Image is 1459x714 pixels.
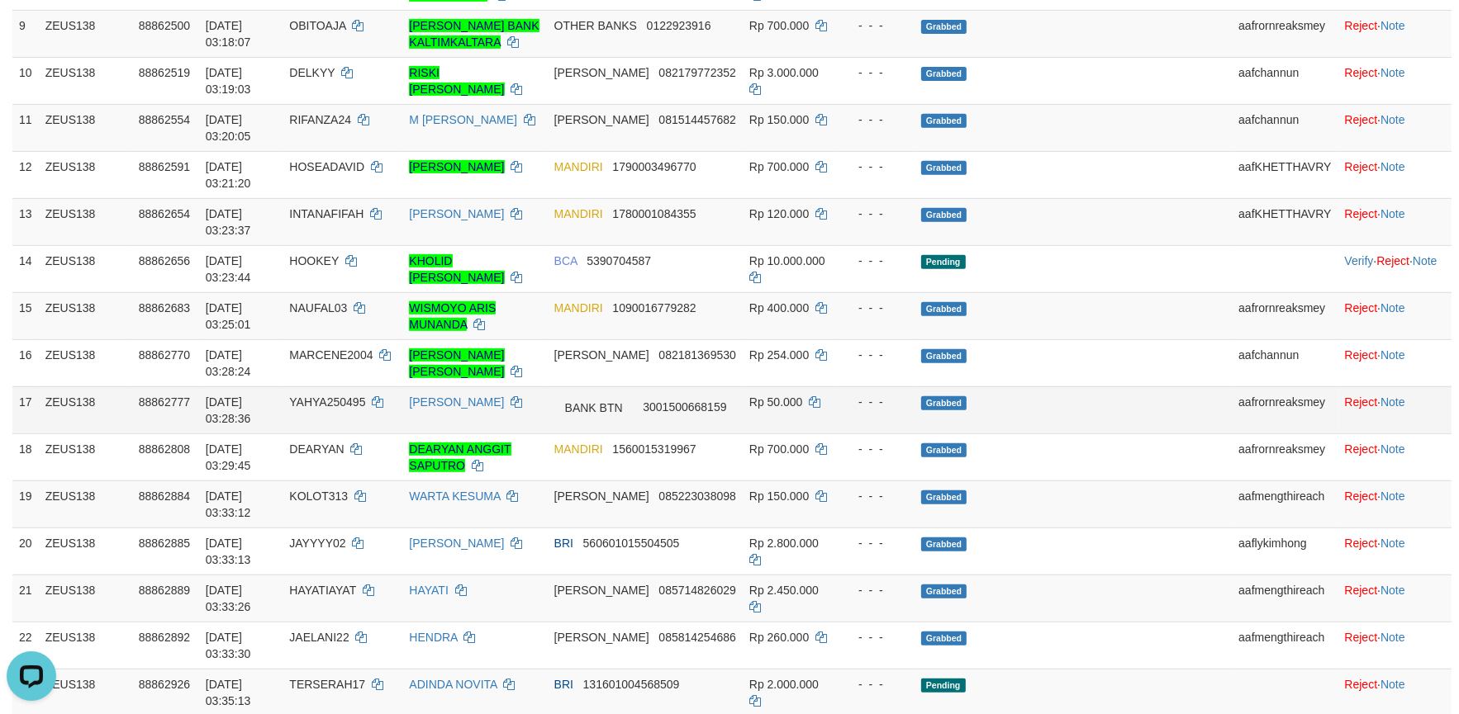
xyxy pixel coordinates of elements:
[587,254,651,267] span: Copy 5390704587 to clipboard
[1232,151,1338,198] td: aafKHETTHAVRY
[12,198,39,245] td: 13
[921,631,967,645] span: Grabbed
[139,395,190,409] span: 88862777
[1338,480,1452,527] td: ·
[1338,245,1452,292] td: · ·
[206,442,251,472] span: [DATE] 03:29:45
[289,254,339,267] span: HOOKEY
[554,394,634,422] span: BANK BTN
[39,433,132,480] td: ZEUS138
[1381,442,1405,456] a: Note
[1338,198,1452,245] td: ·
[409,489,500,503] a: WARTA KESUMA
[12,480,39,527] td: 19
[845,676,908,693] div: - - -
[647,19,711,32] span: Copy 0122923916 to clipboard
[1345,631,1378,644] a: Reject
[12,292,39,339] td: 15
[39,104,132,151] td: ZEUS138
[409,66,504,96] a: RISKI [PERSON_NAME]
[1345,537,1378,550] a: Reject
[921,396,967,410] span: Grabbed
[845,394,908,410] div: - - -
[289,19,345,32] span: OBITOAJA
[139,207,190,220] span: 88862654
[1232,292,1338,339] td: aafrornreaksmey
[1413,254,1438,267] a: Note
[749,395,803,409] span: Rp 50.000
[206,537,251,566] span: [DATE] 03:33:13
[12,433,39,480] td: 18
[139,160,190,173] span: 88862591
[921,302,967,316] span: Grabbed
[1232,433,1338,480] td: aafrornreaksmey
[658,113,735,126] span: Copy 081514457682 to clipboard
[1345,19,1378,32] a: Reject
[1345,301,1378,314] a: Reject
[749,584,819,597] span: Rp 2.450.000
[554,207,603,220] span: MANDIRI
[1338,433,1452,480] td: ·
[289,301,347,314] span: NAUFAL03
[921,161,967,175] span: Grabbed
[289,160,364,173] span: HOSEADAVID
[612,301,696,314] span: Copy 1090016779282 to clipboard
[409,678,497,691] a: ADINDA NOVITA
[1232,10,1338,57] td: aafrornreaksmey
[612,207,696,220] span: Copy 1780001084355 to clipboard
[1338,292,1452,339] td: ·
[1345,160,1378,173] a: Reject
[206,489,251,519] span: [DATE] 03:33:12
[409,348,504,378] a: [PERSON_NAME] [PERSON_NAME]
[12,386,39,433] td: 17
[206,113,251,143] span: [DATE] 03:20:05
[921,490,967,504] span: Grabbed
[658,584,735,597] span: Copy 085714826029 to clipboard
[921,114,967,128] span: Grabbed
[845,64,908,81] div: - - -
[1338,151,1452,198] td: ·
[845,206,908,222] div: - - -
[921,349,967,363] span: Grabbed
[845,629,908,645] div: - - -
[39,480,132,527] td: ZEUS138
[139,66,190,79] span: 88862519
[206,254,251,284] span: [DATE] 03:23:44
[1338,104,1452,151] td: ·
[409,207,504,220] a: [PERSON_NAME]
[1381,113,1405,126] a: Note
[1381,19,1405,32] a: Note
[658,348,735,362] span: Copy 082181369530 to clipboard
[1232,104,1338,151] td: aafchannun
[1232,622,1338,669] td: aafmengthireach
[1381,489,1405,503] a: Note
[39,575,132,622] td: ZEUS138
[845,582,908,598] div: - - -
[289,207,364,220] span: INTANAFIFAH
[289,631,349,644] span: JAELANI22
[206,348,251,378] span: [DATE] 03:28:24
[749,537,819,550] span: Rp 2.800.000
[409,160,504,173] a: [PERSON_NAME]
[749,207,809,220] span: Rp 120.000
[845,158,908,175] div: - - -
[921,255,966,269] span: Pending
[554,254,577,267] span: BCA
[39,245,132,292] td: ZEUS138
[409,537,504,550] a: [PERSON_NAME]
[1381,301,1405,314] a: Note
[1232,339,1338,386] td: aafchannun
[1381,537,1405,550] a: Note
[289,678,365,691] span: TERSERAH17
[554,348,649,362] span: [PERSON_NAME]
[206,584,251,613] span: [DATE] 03:33:26
[206,678,251,707] span: [DATE] 03:35:13
[39,151,132,198] td: ZEUS138
[1381,207,1405,220] a: Note
[12,151,39,198] td: 12
[12,10,39,57] td: 9
[1232,198,1338,245] td: aafKHETTHAVRY
[1338,575,1452,622] td: ·
[1381,584,1405,597] a: Note
[658,489,735,503] span: Copy 085223038098 to clipboard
